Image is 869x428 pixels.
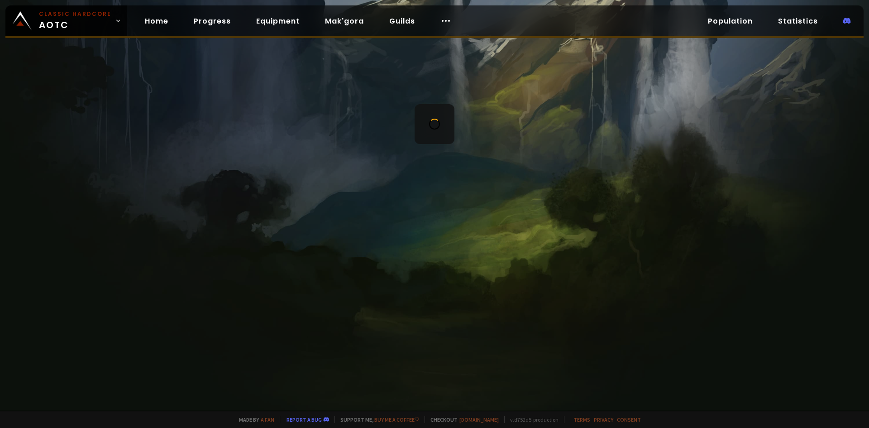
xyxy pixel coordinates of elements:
span: v. d752d5 - production [504,416,559,423]
a: Progress [186,12,238,30]
small: Classic Hardcore [39,10,111,18]
span: AOTC [39,10,111,32]
span: Checkout [425,416,499,423]
span: Support me, [334,416,419,423]
a: Classic HardcoreAOTC [5,5,127,36]
a: Buy me a coffee [374,416,419,423]
a: a fan [261,416,274,423]
span: Made by [234,416,274,423]
a: Terms [573,416,590,423]
a: Guilds [382,12,422,30]
a: Population [701,12,760,30]
a: Report a bug [286,416,322,423]
a: [DOMAIN_NAME] [459,416,499,423]
a: Home [138,12,176,30]
a: Privacy [594,416,613,423]
a: Mak'gora [318,12,371,30]
a: Consent [617,416,641,423]
a: Equipment [249,12,307,30]
a: Statistics [771,12,825,30]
